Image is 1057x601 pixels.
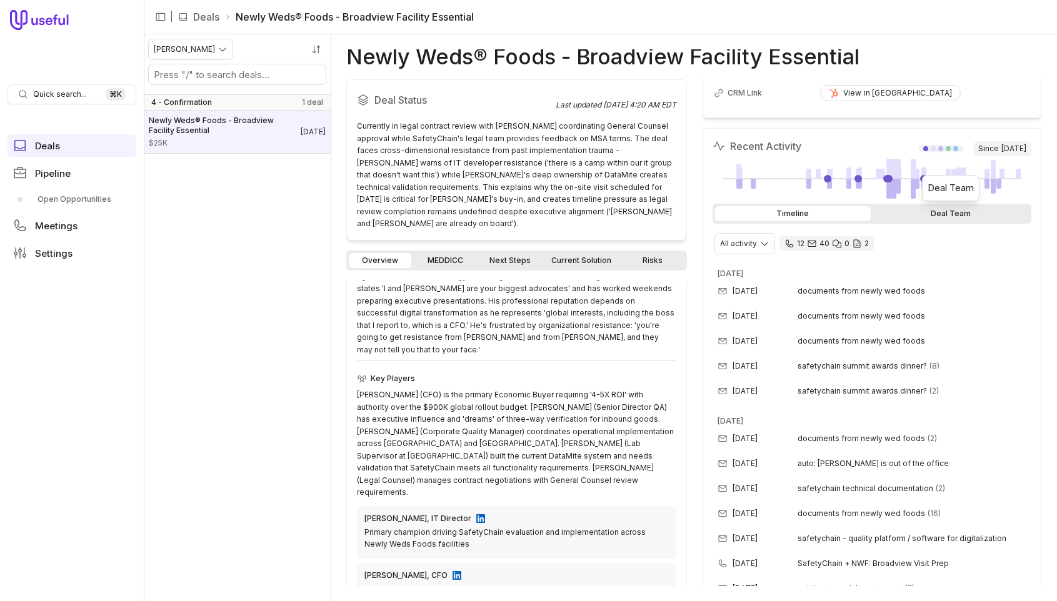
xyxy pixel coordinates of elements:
[8,214,136,237] a: Meetings
[733,336,758,346] time: [DATE]
[35,169,71,178] span: Pipeline
[149,116,301,136] span: Newly Weds® Foods - Broadview Facility Essential
[364,514,471,524] div: [PERSON_NAME], IT Director
[928,434,937,444] span: 2 emails in thread
[733,286,758,296] time: [DATE]
[733,311,758,321] time: [DATE]
[144,34,331,601] nav: Deals
[8,162,136,184] a: Pipeline
[733,386,758,396] time: [DATE]
[798,559,1012,569] span: SafetyChain + NWF: Broadview Visit Prep
[33,89,87,99] span: Quick search...
[828,88,953,98] div: View in [GEOGRAPHIC_DATA]
[476,514,485,523] img: LinkedIn
[149,64,326,84] input: Search deals by name
[718,416,743,425] time: [DATE]
[193,9,219,24] a: Deals
[798,386,927,396] span: safetychain summit awards dinner?
[798,434,925,444] span: documents from newly wed foods
[873,206,1029,221] div: Deal Team
[928,181,974,196] div: Deal Team
[928,509,941,519] span: 16 emails in thread
[798,286,925,296] span: documents from newly wed foods
[713,139,801,154] h2: Recent Activity
[357,90,556,110] h2: Deal Status
[8,242,136,264] a: Settings
[798,336,925,346] span: documents from newly wed foods
[733,484,758,494] time: [DATE]
[357,120,676,230] div: Currently in legal contract review with [PERSON_NAME] coordinating General Counsel approval while...
[779,236,874,251] div: 12 calls and 40 email threads
[929,361,939,371] span: 8 emails in thread
[8,134,136,157] a: Deals
[544,253,619,268] a: Current Solution
[733,361,758,371] time: [DATE]
[905,584,914,594] span: 5 emails in thread
[151,7,170,26] button: Collapse sidebar
[357,258,676,355] div: [PERSON_NAME] is personally invested in modernizing the company 'out of the dark ages' from '1990...
[973,141,1031,156] span: Since
[144,111,331,153] a: Newly Weds® Foods - Broadview Facility Essential$25K[DATE]
[1001,144,1026,154] time: [DATE]
[733,559,758,569] time: [DATE]
[798,509,925,519] span: documents from newly wed foods
[621,253,684,268] a: Risks
[733,534,758,544] time: [DATE]
[151,97,212,107] span: 4 - Confirmation
[35,141,60,151] span: Deals
[728,88,762,98] span: CRM Link
[364,570,448,580] div: [PERSON_NAME], CFO
[715,206,871,221] div: Timeline
[414,253,476,268] a: MEDDICC
[479,253,541,268] a: Next Steps
[349,253,411,268] a: Overview
[35,249,73,258] span: Settings
[357,389,676,499] div: [PERSON_NAME] (CFO) is the primary Economic Buyer requiring '4-5X ROI' with authority over the $9...
[603,100,676,109] time: [DATE] 4:20 AM EDT
[364,583,669,595] div: Economic Buyer with final budget authority and ROI approval requirements
[798,311,925,321] span: documents from newly wed foods
[556,100,676,110] div: Last updated
[820,85,961,101] a: View in [GEOGRAPHIC_DATA]
[106,88,126,101] kbd: ⌘ K
[733,509,758,519] time: [DATE]
[718,269,743,278] time: [DATE]
[798,584,903,594] span: quick note re. lab equipment
[798,534,1006,544] span: safetychain - quality platform / software for digitalization
[936,484,945,494] span: 2 emails in thread
[733,584,758,594] time: [DATE]
[364,526,669,550] div: Primary champion driving SafetyChain evaluation and implementation across Newly Weds Foods facili...
[733,434,758,444] time: [DATE]
[224,9,474,24] li: Newly Weds® Foods - Broadview Facility Essential
[798,484,933,494] span: safetychain technical documentation
[798,361,927,371] span: safetychain summit awards dinner?
[8,189,136,209] a: Open Opportunities
[346,49,859,64] h1: Newly Weds® Foods - Broadview Facility Essential
[302,97,323,107] span: 1 deal
[733,459,758,469] time: [DATE]
[35,221,78,231] span: Meetings
[170,9,173,24] span: |
[307,40,326,59] button: Sort by
[301,127,326,137] time: Deal Close Date
[798,459,949,469] span: auto: [PERSON_NAME] is out of the office
[8,189,136,209] div: Pipeline submenu
[929,386,939,396] span: 2 emails in thread
[357,371,676,386] div: Key Players
[149,138,301,148] span: Amount
[453,571,461,580] img: LinkedIn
